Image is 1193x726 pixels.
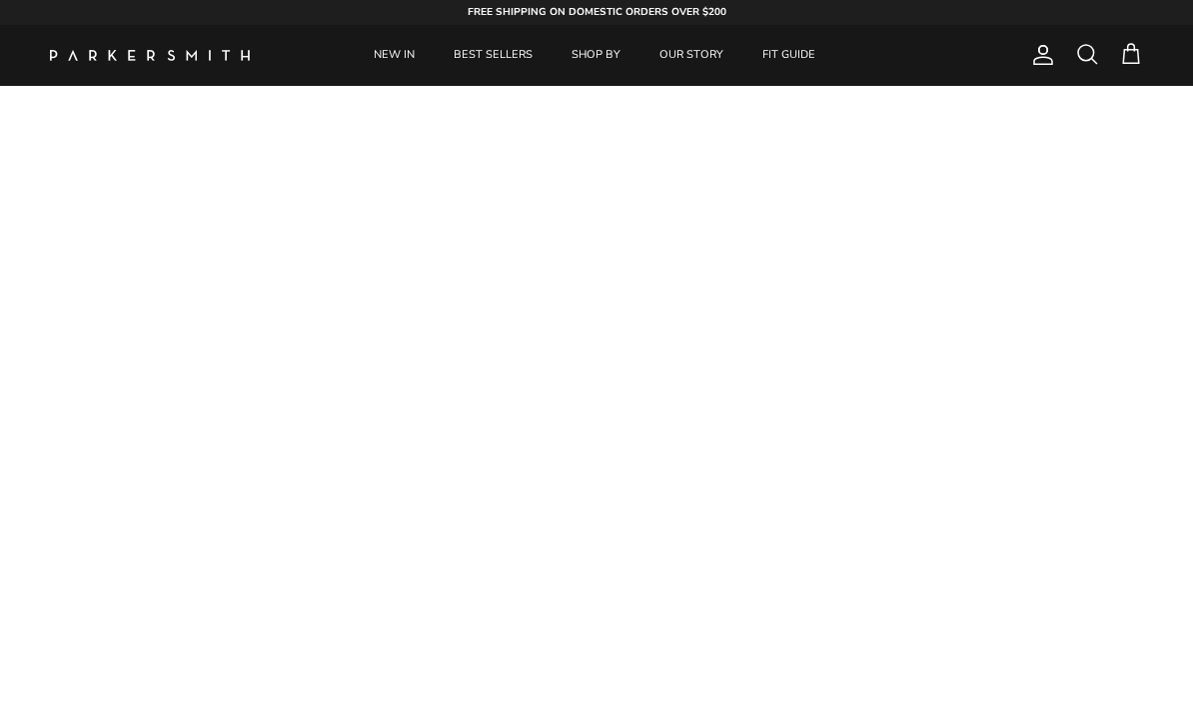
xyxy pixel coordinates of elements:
a: BEST SELLERS [436,25,551,86]
div: Primary [298,25,891,86]
a: NEW IN [356,25,433,86]
a: Account [1023,43,1055,67]
a: SHOP BY [554,25,638,86]
a: Parker Smith [50,50,250,61]
strong: FREE SHIPPING ON DOMESTIC ORDERS OVER $200 [468,5,726,19]
a: OUR STORY [641,25,741,86]
a: FIT GUIDE [744,25,833,86]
